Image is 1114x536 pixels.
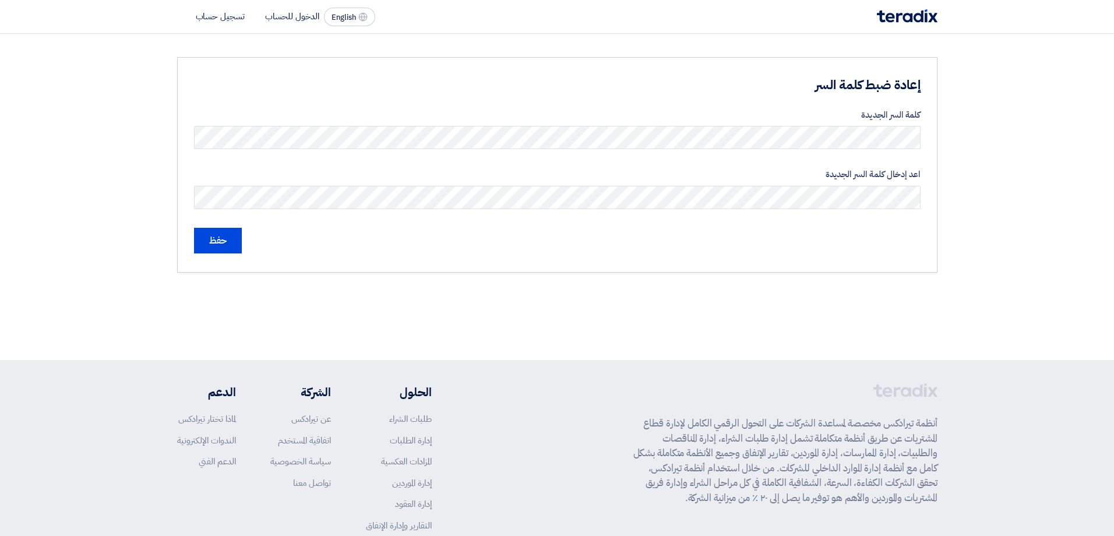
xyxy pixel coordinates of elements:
[633,416,937,505] p: أنظمة تيرادكس مخصصة لمساعدة الشركات على التحول الرقمي الكامل لإدارة قطاع المشتريات عن طريق أنظمة ...
[366,519,432,532] a: التقارير وإدارة الإنفاق
[270,455,331,468] a: سياسة الخصوصية
[381,455,432,468] a: المزادات العكسية
[177,383,236,401] li: الدعم
[366,383,432,401] li: الحلول
[196,10,245,23] li: تسجيل حساب
[332,13,356,22] span: English
[194,108,921,122] label: كلمة السر الجديدة
[194,228,242,253] input: حفظ
[194,168,921,181] label: اعد إدخال كلمة السر الجديدة
[265,10,319,23] li: الدخول للحساب
[293,477,331,489] a: تواصل معنا
[177,434,236,447] a: الندوات الإلكترونية
[278,434,331,447] a: اتفاقية المستخدم
[178,412,236,425] a: لماذا تختار تيرادكس
[395,498,432,510] a: إدارة العقود
[199,455,236,468] a: الدعم الفني
[389,412,432,425] a: طلبات الشراء
[392,477,432,489] a: إدارة الموردين
[521,76,921,94] h3: إعادة ضبط كلمة السر
[270,383,331,401] li: الشركة
[324,8,375,26] button: English
[390,434,432,447] a: إدارة الطلبات
[877,9,937,23] img: Teradix logo
[291,412,331,425] a: عن تيرادكس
